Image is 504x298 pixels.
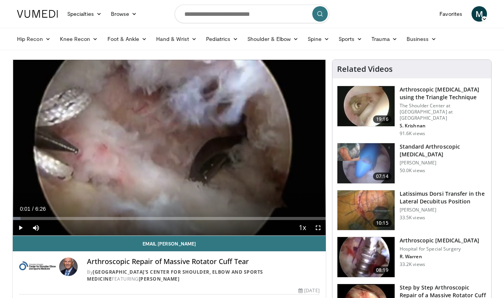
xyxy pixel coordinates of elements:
a: Business [402,31,441,47]
p: [PERSON_NAME] [400,207,487,213]
img: VuMedi Logo [17,10,58,18]
img: krish_3.png.150x105_q85_crop-smart_upscale.jpg [337,86,395,126]
a: Favorites [435,6,467,22]
input: Search topics, interventions [175,5,329,23]
span: 10:15 [373,219,392,227]
img: 38501_0000_3.png.150x105_q85_crop-smart_upscale.jpg [337,190,395,230]
a: Knee Recon [55,31,103,47]
a: Hip Recon [12,31,55,47]
p: 33.2K views [400,261,425,268]
button: Fullscreen [310,220,326,235]
p: 91.6K views [400,130,425,137]
img: 10051_3.png.150x105_q85_crop-smart_upscale.jpg [337,237,395,277]
a: 19:16 Arthroscopic [MEDICAL_DATA] using the Triangle Technique The Shoulder Center at [GEOGRAPHIC... [337,86,487,137]
p: 50.0K views [400,168,425,174]
p: 33.5K views [400,215,425,221]
button: Play [13,220,28,235]
button: Mute [28,220,44,235]
a: Spine [303,31,334,47]
span: 19:16 [373,115,392,123]
a: 08:19 Arthroscopic [MEDICAL_DATA] Hospital for Special Surgery R. Warren 33.2K views [337,237,487,278]
h3: Arthroscopic [MEDICAL_DATA] using the Triangle Technique [400,86,487,101]
h3: Latissimus Dorsi Transfer in the Lateral Decubitus Position [400,190,487,205]
p: R. Warren [400,254,480,260]
a: Shoulder & Elbow [243,31,303,47]
span: 07:14 [373,173,392,180]
span: 08:19 [373,266,392,274]
a: Pediatrics [201,31,243,47]
a: M [472,6,487,22]
a: Hand & Wrist [152,31,201,47]
a: Trauma [367,31,402,47]
p: [PERSON_NAME] [400,160,487,166]
a: 07:14 Standard Arthroscopic [MEDICAL_DATA] [PERSON_NAME] 50.0K views [337,143,487,184]
button: Playback Rate [295,220,310,235]
h3: Arthroscopic [MEDICAL_DATA] [400,237,480,244]
a: Specialties [63,6,106,22]
a: Sports [334,31,367,47]
span: / [32,206,34,212]
a: [GEOGRAPHIC_DATA]'s Center for Shoulder, Elbow and Sports Medicine [87,269,263,282]
a: [PERSON_NAME] [139,276,180,282]
p: The Shoulder Center at [GEOGRAPHIC_DATA] at [GEOGRAPHIC_DATA] [400,103,487,121]
h3: Standard Arthroscopic [MEDICAL_DATA] [400,143,487,158]
p: Hospital for Special Surgery [400,246,480,252]
div: Progress Bar [13,217,326,220]
img: Avatar [59,257,78,276]
a: 10:15 Latissimus Dorsi Transfer in the Lateral Decubitus Position [PERSON_NAME] 33.5K views [337,190,487,231]
span: 6:26 [35,206,46,212]
p: S. Krishnan [400,123,487,129]
h4: Arthroscopic Repair of Massive Rotator Cuff Tear [87,257,320,266]
a: Foot & Ankle [103,31,152,47]
a: Email [PERSON_NAME] [13,236,326,251]
a: Browse [106,6,142,22]
span: 0:01 [20,206,30,212]
h4: Related Videos [337,64,393,74]
div: [DATE] [298,287,319,294]
div: By FEATURING [87,269,320,283]
img: Columbia University's Center for Shoulder, Elbow and Sports Medicine [19,257,56,276]
video-js: Video Player [13,60,326,236]
img: 38854_0000_3.png.150x105_q85_crop-smart_upscale.jpg [337,143,395,183]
